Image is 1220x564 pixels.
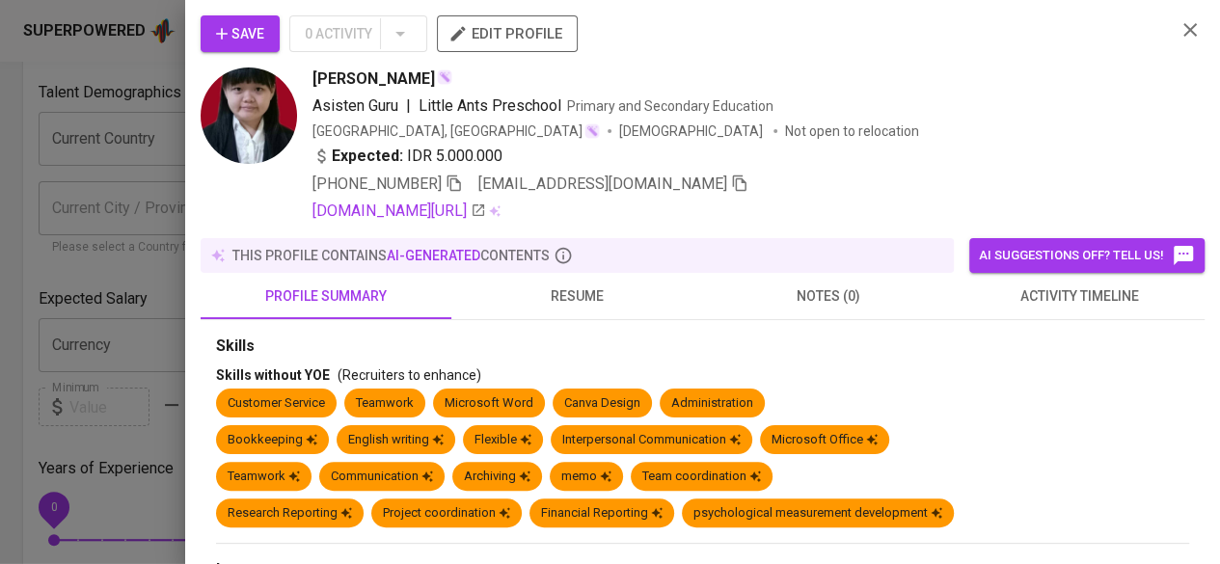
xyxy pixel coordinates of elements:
[228,431,317,449] div: Bookkeeping
[356,394,414,413] div: Teamwork
[228,394,325,413] div: Customer Service
[387,248,480,263] span: AI-generated
[584,123,600,139] img: magic_wand.svg
[464,468,530,486] div: Archiving
[216,367,330,383] span: Skills without YOE
[772,431,878,449] div: Microsoft Office
[312,200,486,223] a: [DOMAIN_NAME][URL]
[437,25,578,40] a: edit profile
[965,284,1193,309] span: activity timeline
[693,504,942,523] div: psychological measurement development
[437,69,452,85] img: magic_wand.svg
[452,21,562,46] span: edit profile
[338,367,481,383] span: (Recruiters to enhance)
[969,238,1205,273] button: AI suggestions off? Tell us!
[564,394,640,413] div: Canva Design
[419,96,561,115] span: Little Ants Preschool
[437,15,578,52] button: edit profile
[232,246,550,265] p: this profile contains contents
[785,121,919,141] p: Not open to relocation
[406,94,411,118] span: |
[312,175,442,193] span: [PHONE_NUMBER]
[463,284,691,309] span: resume
[561,468,611,486] div: memo
[228,504,352,523] div: Research Reporting
[212,284,440,309] span: profile summary
[201,15,280,52] button: Save
[642,468,761,486] div: Team coordination
[312,121,600,141] div: [GEOGRAPHIC_DATA], [GEOGRAPHIC_DATA]
[562,431,741,449] div: Interpersonal Communication
[567,98,773,114] span: Primary and Secondary Education
[715,284,942,309] span: notes (0)
[332,145,403,168] b: Expected:
[979,244,1195,267] span: AI suggestions off? Tell us!
[474,431,531,449] div: Flexible
[478,175,727,193] span: [EMAIL_ADDRESS][DOMAIN_NAME]
[312,145,502,168] div: IDR 5.000.000
[541,504,663,523] div: Financial Reporting
[671,394,753,413] div: Administration
[216,336,1189,358] div: Skills
[445,394,533,413] div: Microsoft Word
[383,504,510,523] div: Project coordination
[216,22,264,46] span: Save
[619,121,766,141] span: [DEMOGRAPHIC_DATA]
[331,468,433,486] div: Communication
[312,96,398,115] span: Asisten Guru
[348,431,444,449] div: English writing
[228,468,300,486] div: Teamwork
[201,67,297,164] img: 9d6d669c816da163d06603541ba8724d.jpeg
[312,67,435,91] span: [PERSON_NAME]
